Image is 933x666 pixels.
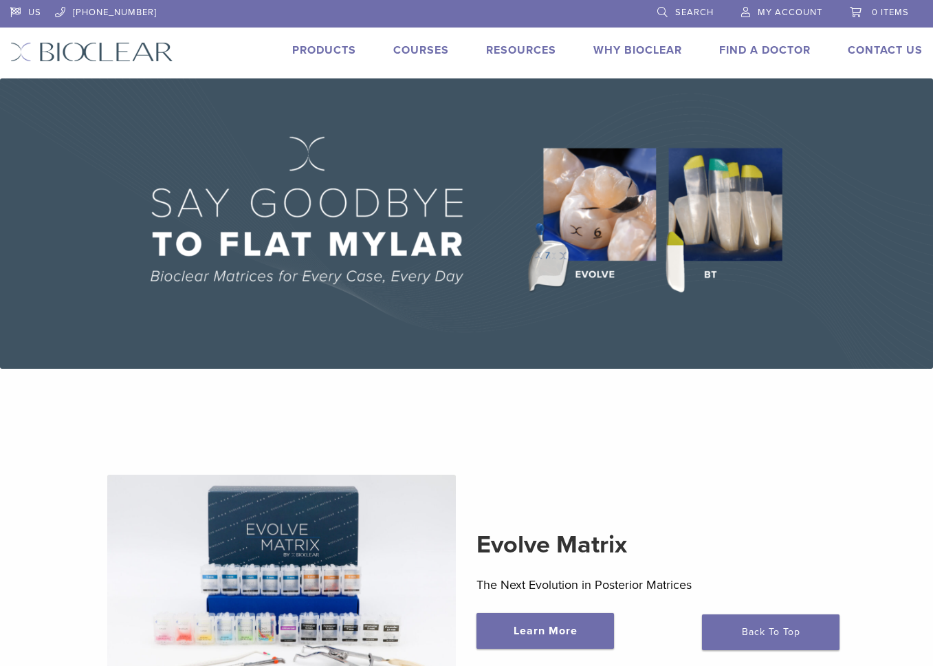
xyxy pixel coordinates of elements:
a: Contact Us [848,43,923,57]
a: Find A Doctor [719,43,811,57]
span: Search [675,7,714,18]
span: My Account [758,7,822,18]
a: Products [292,43,356,57]
span: 0 items [872,7,909,18]
img: Bioclear [10,42,173,62]
a: Learn More [476,613,614,649]
a: Back To Top [702,614,839,650]
h2: Evolve Matrix [476,528,826,561]
a: Resources [486,43,556,57]
p: The Next Evolution in Posterior Matrices [476,574,826,595]
a: Courses [393,43,449,57]
a: Why Bioclear [593,43,682,57]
